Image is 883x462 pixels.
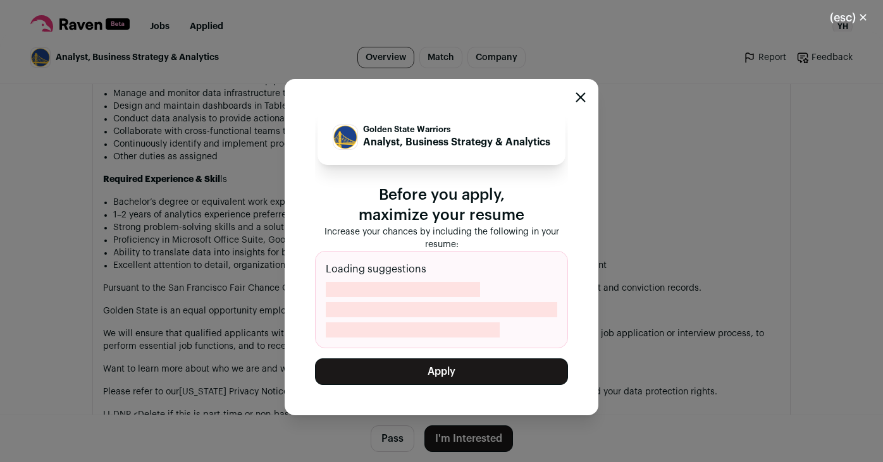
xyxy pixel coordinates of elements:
[315,185,568,226] p: Before you apply, maximize your resume
[363,125,550,135] p: Golden State Warriors
[333,125,357,149] img: 60d1eddb4b1db0553b1e5488b4f990c19f631a4216570bfc9e43cd80840164e1.png
[315,358,568,385] button: Apply
[315,226,568,251] p: Increase your chances by including the following in your resume:
[576,92,586,102] button: Close modal
[315,251,568,348] div: Loading suggestions
[363,135,550,150] p: Analyst, Business Strategy & Analytics
[815,4,883,32] button: Close modal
